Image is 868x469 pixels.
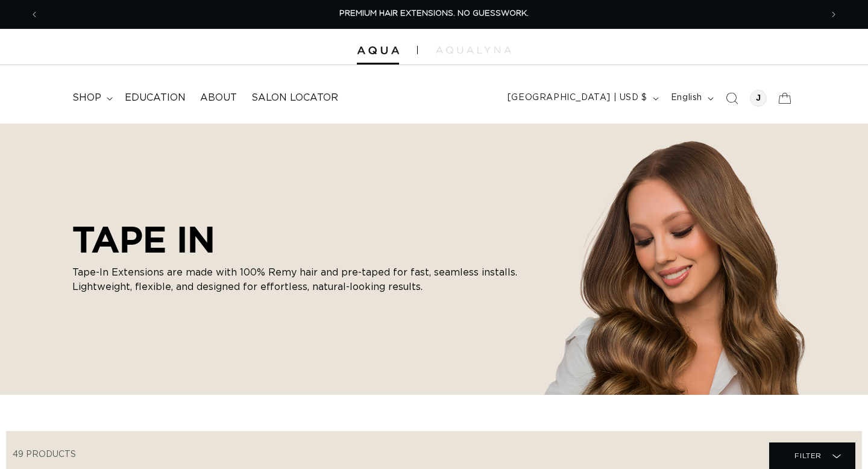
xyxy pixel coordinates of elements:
[72,92,101,104] span: shop
[671,92,702,104] span: English
[200,92,237,104] span: About
[820,3,847,26] button: Next announcement
[508,92,647,104] span: [GEOGRAPHIC_DATA] | USD $
[21,3,48,26] button: Previous announcement
[500,87,664,110] button: [GEOGRAPHIC_DATA] | USD $
[244,84,345,112] a: Salon Locator
[193,84,244,112] a: About
[357,46,399,55] img: Aqua Hair Extensions
[125,92,186,104] span: Education
[72,265,530,294] p: Tape-In Extensions are made with 100% Remy hair and pre-taped for fast, seamless installs. Lightw...
[664,87,719,110] button: English
[436,46,511,54] img: aqualyna.com
[65,84,118,112] summary: shop
[339,10,529,17] span: PREMIUM HAIR EXTENSIONS. NO GUESSWORK.
[13,450,76,459] span: 49 products
[72,218,530,260] h2: TAPE IN
[118,84,193,112] a: Education
[251,92,338,104] span: Salon Locator
[794,444,822,467] span: Filter
[719,85,745,112] summary: Search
